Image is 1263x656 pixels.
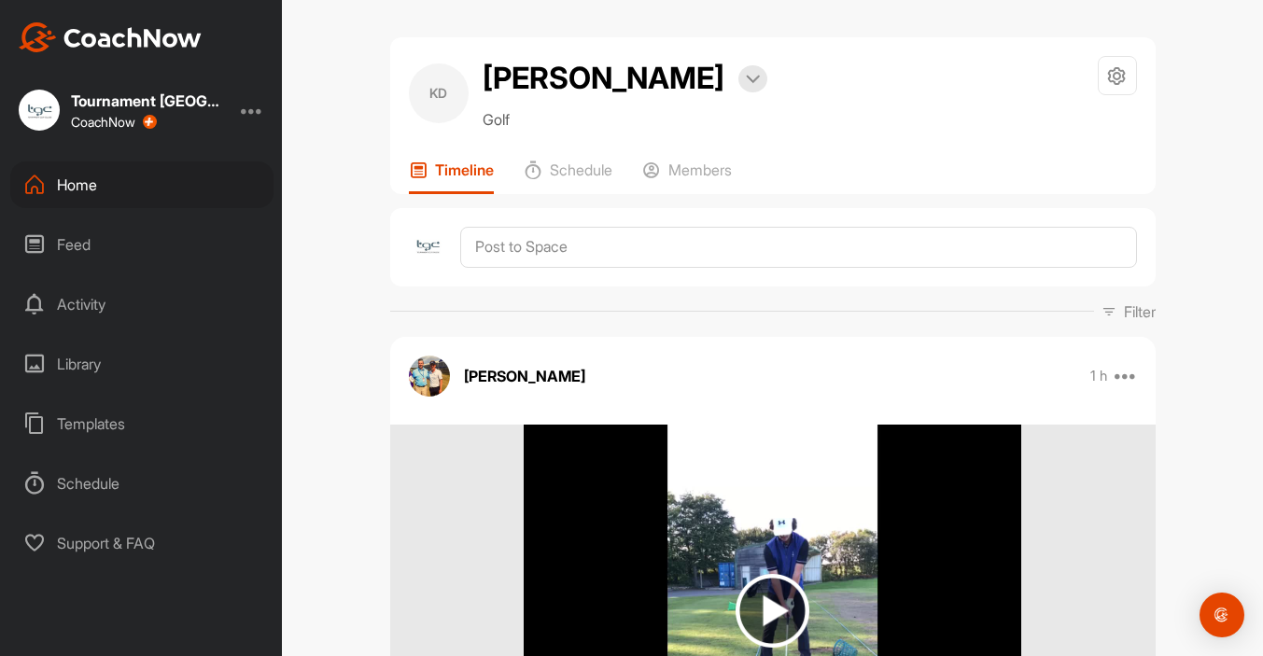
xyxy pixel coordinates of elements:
[10,221,274,268] div: Feed
[10,460,274,507] div: Schedule
[736,574,809,648] img: play
[746,75,760,84] img: arrow-down
[1090,367,1107,385] p: 1 h
[10,341,274,387] div: Library
[1124,300,1156,323] p: Filter
[19,22,202,52] img: CoachNow
[10,520,274,566] div: Support & FAQ
[71,93,220,108] div: Tournament [GEOGRAPHIC_DATA]
[409,356,450,397] img: avatar
[483,56,724,101] h2: [PERSON_NAME]
[550,161,612,179] p: Schedule
[1200,593,1244,637] div: Open Intercom Messenger
[10,400,274,447] div: Templates
[464,365,585,387] p: [PERSON_NAME]
[10,161,274,208] div: Home
[483,108,767,131] p: Golf
[71,115,157,130] div: CoachNow
[668,161,732,179] p: Members
[409,227,447,265] img: avatar
[409,63,469,123] div: KD
[10,281,274,328] div: Activity
[19,90,60,131] img: square_fed4a4a0845e2d6be10b376e704b0c28.jpg
[435,161,494,179] p: Timeline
